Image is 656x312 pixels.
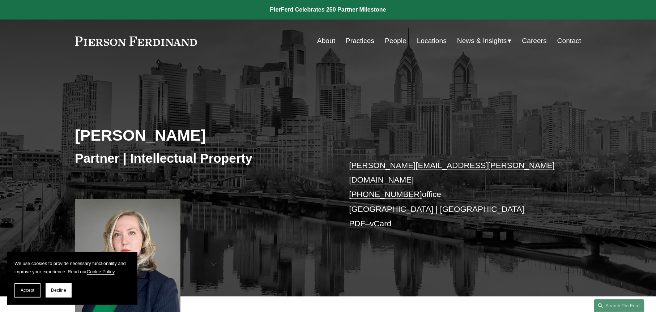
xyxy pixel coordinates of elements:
a: About [317,34,335,48]
a: vCard [370,219,392,228]
a: Locations [417,34,447,48]
h2: [PERSON_NAME] [75,126,328,145]
p: office [GEOGRAPHIC_DATA] | [GEOGRAPHIC_DATA] – [349,158,560,231]
a: Practices [346,34,374,48]
a: Contact [557,34,581,48]
a: People [385,34,406,48]
p: We use cookies to provide necessary functionality and improve your experience. Read our . [14,259,130,276]
button: Decline [46,283,72,298]
a: Search this site [594,299,644,312]
h3: Partner | Intellectual Property [75,150,328,166]
a: folder dropdown [457,34,512,48]
a: [PHONE_NUMBER] [349,190,422,199]
a: [PERSON_NAME][EMAIL_ADDRESS][PERSON_NAME][DOMAIN_NAME] [349,161,555,184]
span: Decline [51,288,66,293]
button: Accept [14,283,41,298]
section: Cookie banner [7,252,137,305]
span: Accept [21,288,34,293]
span: News & Insights [457,35,507,47]
a: Careers [522,34,547,48]
a: PDF [349,219,365,228]
a: Cookie Policy [87,269,115,274]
